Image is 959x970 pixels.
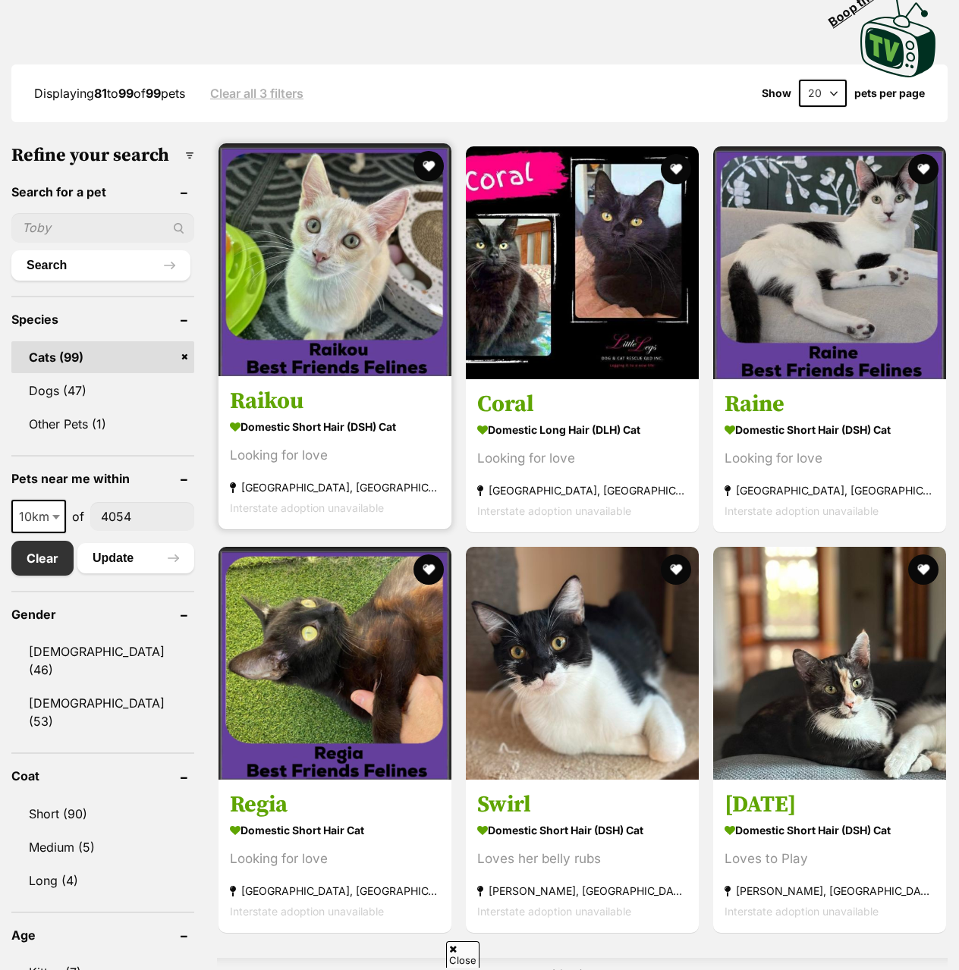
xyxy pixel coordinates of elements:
[11,375,194,407] a: Dogs (47)
[725,791,935,820] h3: [DATE]
[11,472,194,485] header: Pets near me within
[725,906,879,918] span: Interstate adoption unavailable
[477,480,687,501] strong: [GEOGRAPHIC_DATA], [GEOGRAPHIC_DATA]
[725,881,935,902] strong: [PERSON_NAME], [GEOGRAPHIC_DATA]
[477,390,687,419] h3: Coral
[11,250,190,281] button: Search
[230,445,440,466] div: Looking for love
[11,865,194,896] a: Long (4)
[230,820,440,842] strong: Domestic Short Hair Cat
[94,86,107,101] strong: 81
[230,477,440,498] strong: [GEOGRAPHIC_DATA], [GEOGRAPHIC_DATA]
[11,408,194,440] a: Other Pets (1)
[11,312,194,326] header: Species
[11,607,194,621] header: Gender
[713,378,946,532] a: Raine Domestic Short Hair (DSH) Cat Looking for love [GEOGRAPHIC_DATA], [GEOGRAPHIC_DATA] Interst...
[11,541,74,576] a: Clear
[11,798,194,830] a: Short (90)
[477,791,687,820] h3: Swirl
[413,554,444,585] button: favourite
[11,185,194,199] header: Search for a pet
[11,769,194,783] header: Coat
[230,849,440,870] div: Looking for love
[908,154,939,184] button: favourite
[11,213,194,242] input: Toby
[725,448,935,469] div: Looking for love
[230,387,440,416] h3: Raikou
[219,143,451,376] img: Raikou - Domestic Short Hair (DSH) Cat
[11,341,194,373] a: Cats (99)
[477,419,687,441] strong: Domestic Long Hair (DLH) Cat
[13,506,64,527] span: 10km
[477,849,687,870] div: Loves her belly rubs
[725,480,935,501] strong: [GEOGRAPHIC_DATA], [GEOGRAPHIC_DATA]
[854,87,925,99] label: pets per page
[72,507,84,526] span: of
[725,419,935,441] strong: Domestic Short Hair (DSH) Cat
[230,501,384,514] span: Interstate adoption unavailable
[77,543,194,573] button: Update
[477,906,631,918] span: Interstate adoption unavailable
[713,547,946,780] img: Noël - Domestic Short Hair (DSH) Cat
[230,906,384,918] span: Interstate adoption unavailable
[725,849,935,870] div: Loves to Play
[713,780,946,934] a: [DATE] Domestic Short Hair (DSH) Cat Loves to Play [PERSON_NAME], [GEOGRAPHIC_DATA] Interstate ad...
[110,1,120,11] img: adc.png
[11,500,66,533] span: 10km
[219,375,451,529] a: Raikou Domestic Short Hair (DSH) Cat Looking for love [GEOGRAPHIC_DATA], [GEOGRAPHIC_DATA] Inters...
[11,831,194,863] a: Medium (5)
[713,146,946,379] img: Raine - Domestic Short Hair (DSH) Cat
[477,448,687,469] div: Looking for love
[230,791,440,820] h3: Regia
[230,416,440,438] strong: Domestic Short Hair (DSH) Cat
[466,378,699,532] a: Coral Domestic Long Hair (DLH) Cat Looking for love [GEOGRAPHIC_DATA], [GEOGRAPHIC_DATA] Intersta...
[413,151,444,181] button: favourite
[210,86,303,100] a: Clear all 3 filters
[661,554,691,585] button: favourite
[466,547,699,780] img: Swirl - Domestic Short Hair (DSH) Cat
[446,941,480,968] span: Close
[725,504,879,517] span: Interstate adoption unavailable
[219,780,451,934] a: Regia Domestic Short Hair Cat Looking for love [GEOGRAPHIC_DATA], [GEOGRAPHIC_DATA] Interstate ad...
[11,636,194,686] a: [DEMOGRAPHIC_DATA] (46)
[11,687,194,737] a: [DEMOGRAPHIC_DATA] (53)
[146,86,161,101] strong: 99
[661,154,691,184] button: favourite
[230,881,440,902] strong: [GEOGRAPHIC_DATA], [GEOGRAPHIC_DATA]
[477,881,687,902] strong: [PERSON_NAME], [GEOGRAPHIC_DATA]
[118,86,134,101] strong: 99
[762,87,791,99] span: Show
[477,504,631,517] span: Interstate adoption unavailable
[219,547,451,780] img: Regia - Domestic Short Hair Cat
[90,502,194,531] input: postcode
[466,780,699,934] a: Swirl Domestic Short Hair (DSH) Cat Loves her belly rubs [PERSON_NAME], [GEOGRAPHIC_DATA] Interst...
[725,390,935,419] h3: Raine
[477,820,687,842] strong: Domestic Short Hair (DSH) Cat
[725,820,935,842] strong: Domestic Short Hair (DSH) Cat
[11,145,194,166] h3: Refine your search
[34,86,185,101] span: Displaying to of pets
[908,554,939,585] button: favourite
[11,928,194,942] header: Age
[466,146,699,379] img: Coral - Domestic Long Hair (DLH) Cat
